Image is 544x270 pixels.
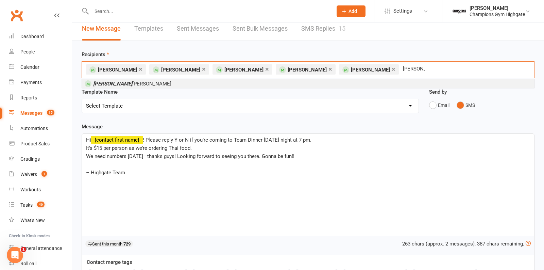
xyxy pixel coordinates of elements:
span: [PERSON_NAME] [93,81,171,87]
a: Templates [134,17,163,41]
div: Product Sales [20,141,50,146]
div: Tasks [20,202,33,208]
a: Payments [9,75,72,90]
a: Calendar [9,60,72,75]
label: Template Name [82,88,118,96]
div: Gradings [20,156,40,162]
div: Roll call [20,261,36,266]
span: [PERSON_NAME] [351,67,390,73]
img: thumb_image1630635537.png [453,4,466,18]
div: Waivers [20,172,37,177]
div: Automations [20,126,48,131]
span: Add [348,9,357,14]
span: 1 [21,247,26,252]
div: 263 chars (approx. 2 messages), 387 chars remaining. [402,240,531,248]
a: × [328,64,332,75]
span: [PERSON_NAME] [161,67,200,73]
div: Workouts [20,187,41,192]
a: Automations [9,121,72,136]
button: Add [337,5,365,17]
a: People [9,44,72,60]
div: Payments [20,80,42,85]
label: Send by [429,88,447,96]
a: Clubworx [8,7,25,24]
button: Email [429,99,449,112]
a: What's New [9,213,72,228]
span: We need numbers [DATE]—thanks guys! Looking forward to seeing you there. Gonna be fun!! [86,153,294,159]
label: Message [82,123,103,131]
iframe: Intercom live chat [7,247,23,263]
div: Champions Gym Highgate [470,11,525,17]
input: Search... [89,6,328,16]
div: [PERSON_NAME] [470,5,525,11]
span: 46 [37,202,45,207]
div: Dashboard [20,34,44,39]
div: Sent this month: [85,240,133,247]
a: × [265,64,269,75]
a: Sent Bulk Messages [233,17,288,41]
span: [PERSON_NAME] [224,67,263,73]
a: Product Sales [9,136,72,152]
a: New Message [82,17,121,41]
input: Search Prospects, Members and Reports [402,64,425,73]
div: General attendance [20,245,62,251]
a: Messages 15 [9,106,72,121]
a: × [139,64,142,75]
span: [PERSON_NAME] [98,67,137,73]
a: Tasks 46 [9,197,72,213]
div: Calendar [20,64,39,70]
span: 1 [41,171,47,177]
div: Messages [20,110,42,116]
a: General attendance kiosk mode [9,241,72,256]
span: ! Please reply Y or N if you’re coming to Team Dinner [DATE] night at 7 pm. [143,137,311,143]
button: SMS [457,99,475,112]
strong: 729 [123,241,131,247]
a: × [392,64,395,75]
em: [PERSON_NAME] [93,81,132,87]
label: Contact merge tags [87,258,132,266]
div: 15 [339,25,345,32]
span: [PERSON_NAME] [288,67,327,73]
div: Reports [20,95,37,100]
a: Reports [9,90,72,106]
span: – Highgate Team [86,170,125,176]
a: Sent Messages [177,17,219,41]
a: Waivers 1 [9,167,72,182]
span: Hi [86,137,91,143]
a: Workouts [9,182,72,197]
a: × [202,64,206,75]
span: Settings [393,3,412,19]
a: SMS Replies15 [301,17,345,41]
a: Gradings [9,152,72,167]
label: Recipients [82,50,109,59]
span: 15 [47,110,54,115]
div: People [20,49,35,54]
a: Dashboard [9,29,72,44]
span: It’s $15 per person as we’re ordering Thai food. [86,145,192,151]
div: What's New [20,218,45,223]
